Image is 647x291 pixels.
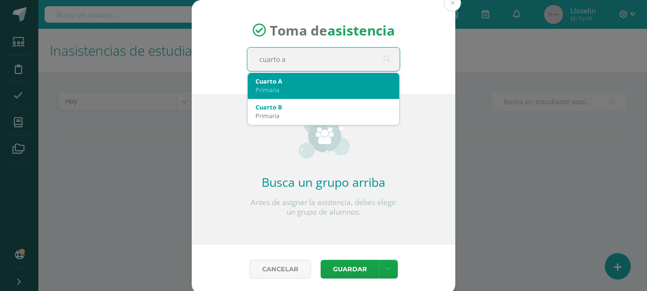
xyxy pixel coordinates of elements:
button: Guardar [321,260,379,279]
div: Primaria [255,111,392,120]
div: Cuarto A [255,77,392,85]
span: Toma de [270,21,395,39]
img: groups_small.png [298,110,350,158]
div: Primaria [255,85,392,94]
a: Cancelar [250,260,311,279]
div: Cuarto B [255,103,392,111]
p: Antes de asignar la asistencia, debes elegir un grupo de alumnos. [247,198,400,217]
input: Busca un grado o sección aquí... [247,48,400,71]
strong: asistencia [327,21,395,39]
h2: Busca un grupo arriba [247,174,400,190]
